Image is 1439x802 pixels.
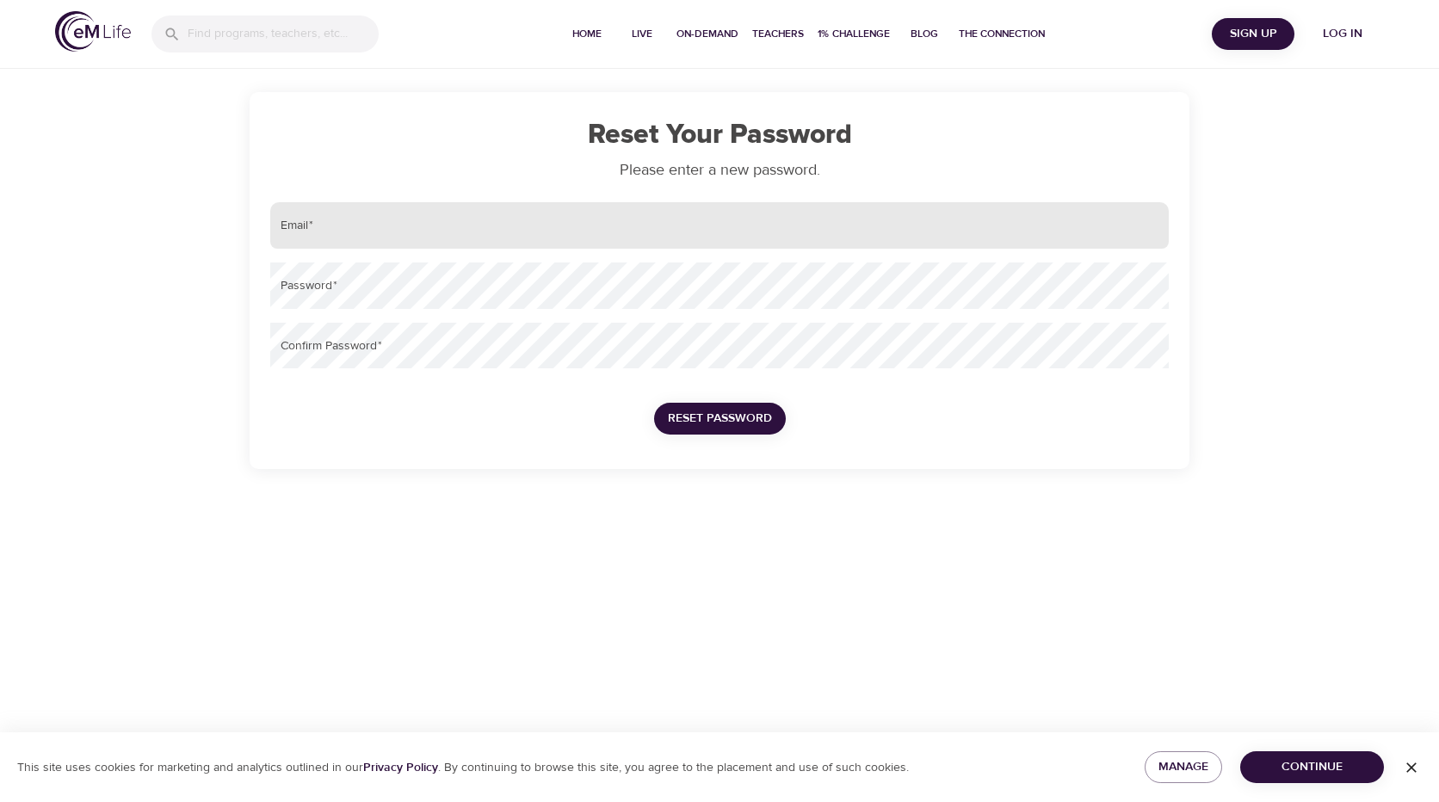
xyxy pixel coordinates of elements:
span: Blog [904,25,945,43]
button: Manage [1145,751,1222,783]
h1: Reset Your Password [270,120,1169,151]
span: 1% Challenge [818,25,890,43]
span: The Connection [959,25,1045,43]
a: Privacy Policy [363,760,438,775]
span: Reset Password [668,408,772,429]
span: Sign Up [1219,23,1288,45]
span: Log in [1308,23,1377,45]
input: Find programs, teachers, etc... [188,15,379,52]
span: Manage [1158,756,1208,778]
span: Live [621,25,663,43]
span: Teachers [752,25,804,43]
button: Reset Password [654,403,786,435]
p: Please enter a new password. [270,158,1169,182]
button: Sign Up [1212,18,1294,50]
span: Continue [1254,756,1370,778]
button: Continue [1240,751,1384,783]
button: Log in [1301,18,1384,50]
span: On-Demand [676,25,738,43]
img: logo [55,11,131,52]
span: Home [566,25,608,43]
